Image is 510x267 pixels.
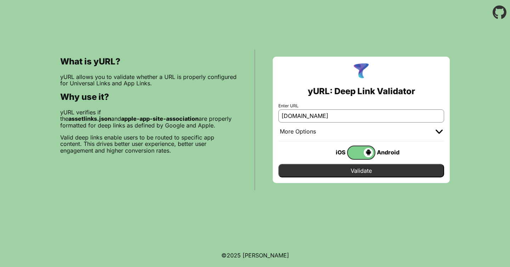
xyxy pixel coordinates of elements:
p: Valid deep links enable users to be routed to specific app content. This drives better user exper... [60,134,237,154]
p: yURL verifies if the and are properly formatted for deep links as defined by Google and Apple. [60,109,237,129]
input: e.g. https://app.chayev.com/xyx [278,109,444,122]
p: yURL allows you to validate whether a URL is properly configured for Universal Links and App Links. [60,74,237,87]
footer: © [221,244,289,267]
img: chevron [436,130,443,134]
a: Michael Ibragimchayev's Personal Site [243,252,289,259]
div: Android [375,148,404,157]
h2: yURL: Deep Link Validator [308,86,415,96]
span: 2025 [227,252,241,259]
div: iOS [319,148,347,157]
label: Enter URL [278,103,444,108]
div: More Options [280,128,316,135]
h2: Why use it? [60,92,237,102]
img: yURL Logo [352,62,370,81]
b: assetlinks.json [68,115,111,122]
h2: What is yURL? [60,57,237,67]
b: apple-app-site-association [121,115,199,122]
input: Validate [278,164,444,177]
